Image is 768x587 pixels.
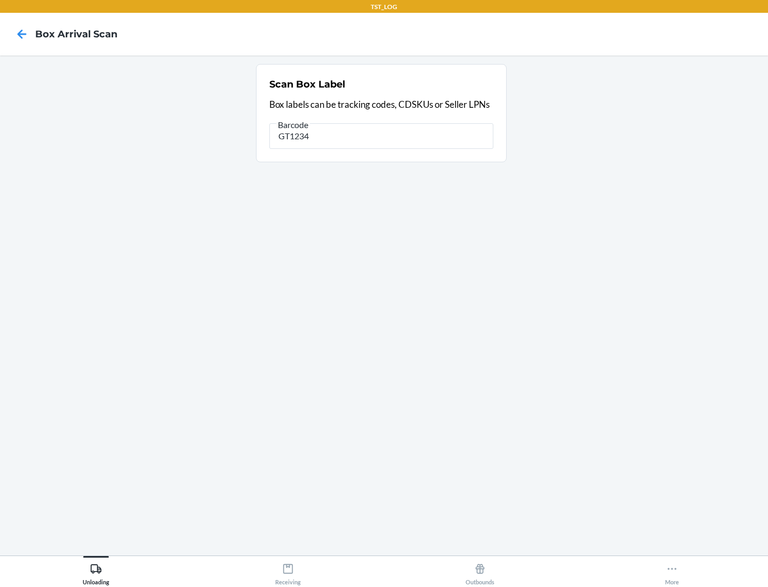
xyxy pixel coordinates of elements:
[576,556,768,585] button: More
[665,559,679,585] div: More
[83,559,109,585] div: Unloading
[269,123,493,149] input: Barcode
[384,556,576,585] button: Outbounds
[466,559,494,585] div: Outbounds
[276,120,310,130] span: Barcode
[269,77,345,91] h2: Scan Box Label
[269,98,493,112] p: Box labels can be tracking codes, CDSKUs or Seller LPNs
[35,27,117,41] h4: Box Arrival Scan
[192,556,384,585] button: Receiving
[371,2,397,12] p: TST_LOG
[275,559,301,585] div: Receiving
